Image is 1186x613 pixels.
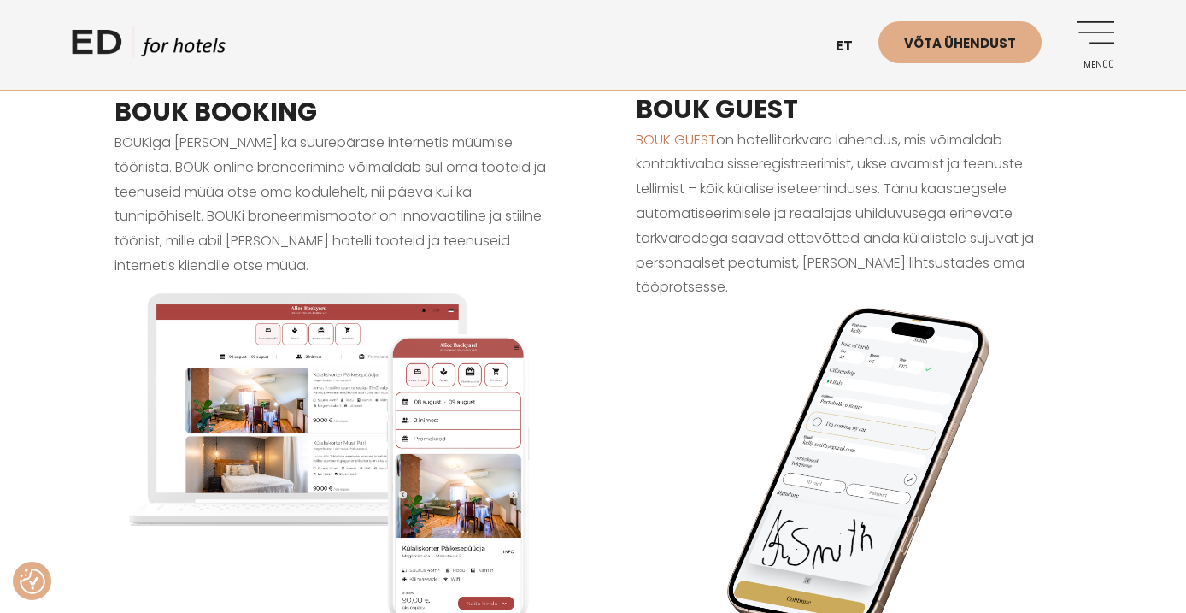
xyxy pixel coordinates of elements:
h3: BOUK GUEST [636,90,1072,128]
h3: BOUK BOOKING [114,92,550,131]
button: Nõusolekueelistused [20,569,45,594]
a: ED HOTELS [72,26,226,68]
a: BOUK GUEST [636,130,716,150]
p: BOUKiga [PERSON_NAME] ka suurepärase internetis müümise tööriista. BOUK online broneerimine võima... [114,131,550,279]
a: Menüü [1067,21,1114,68]
img: Revisit consent button [20,569,45,594]
a: Võta ühendust [878,21,1042,63]
a: et [827,26,878,68]
span: Menüü [1067,60,1114,70]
